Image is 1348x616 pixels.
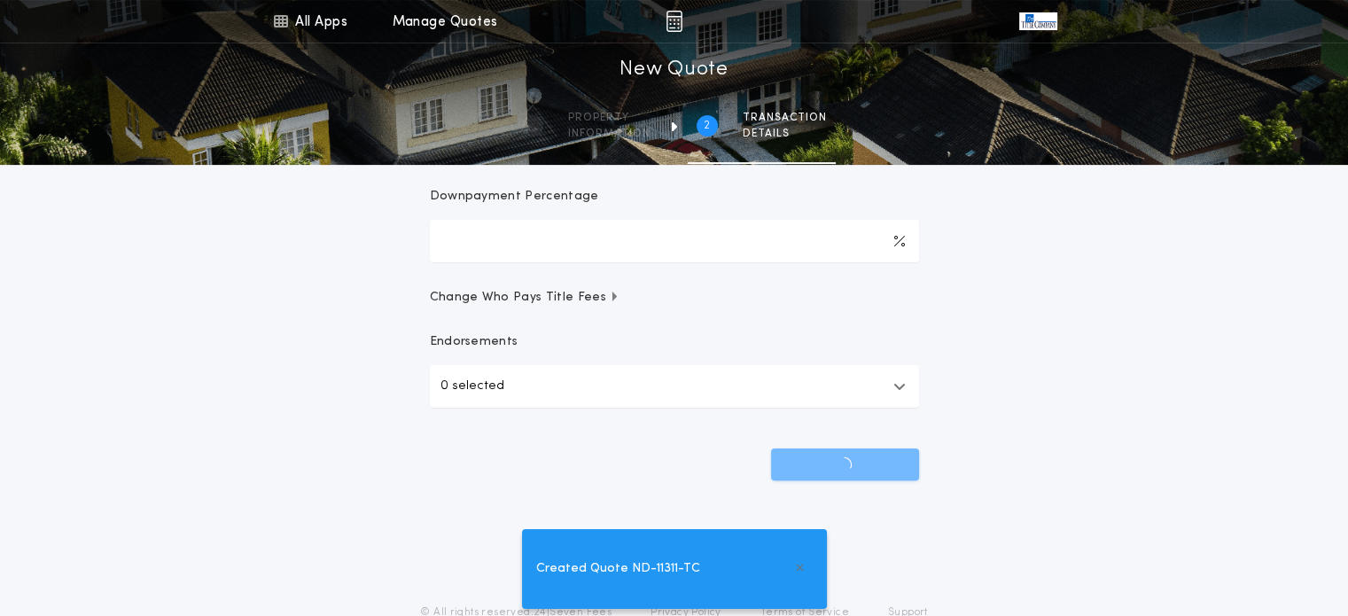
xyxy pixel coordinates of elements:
h2: 2 [704,119,710,133]
span: information [568,127,651,141]
p: 0 selected [440,376,504,397]
p: Endorsements [430,333,919,351]
button: Change Who Pays Title Fees [430,289,919,307]
h1: New Quote [619,56,728,84]
span: Change Who Pays Title Fees [430,289,620,307]
span: Created Quote ND-11311-TC [536,559,700,579]
button: 0 selected [430,365,919,408]
img: img [666,11,682,32]
p: Downpayment Percentage [430,188,599,206]
span: Transaction [743,111,827,125]
input: Downpayment Percentage [430,220,919,262]
span: details [743,127,827,141]
img: vs-icon [1019,12,1056,30]
span: Property [568,111,651,125]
